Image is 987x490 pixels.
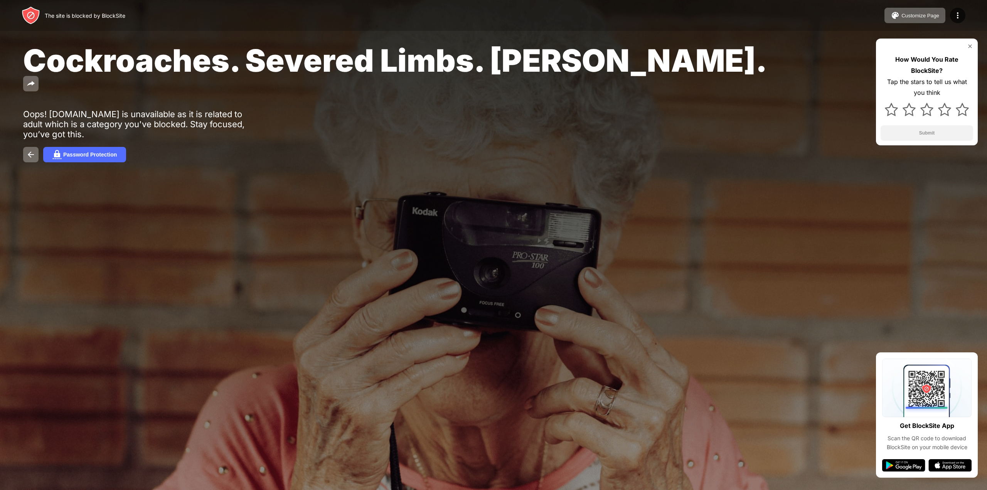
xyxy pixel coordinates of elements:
[26,79,35,88] img: share.svg
[881,125,973,141] button: Submit
[22,6,40,25] img: header-logo.svg
[23,42,767,79] span: Cockroaches. Severed Limbs. [PERSON_NAME].
[63,152,117,158] div: Password Protection
[882,434,972,451] div: Scan the QR code to download BlockSite on your mobile device
[920,103,933,116] img: star.svg
[901,13,939,19] div: Customize Page
[884,8,945,23] button: Customize Page
[903,103,916,116] img: star.svg
[45,12,125,19] div: The site is blocked by BlockSite
[26,150,35,159] img: back.svg
[52,150,62,159] img: password.svg
[956,103,969,116] img: star.svg
[938,103,951,116] img: star.svg
[881,76,973,99] div: Tap the stars to tell us what you think
[881,54,973,76] div: How Would You Rate BlockSite?
[891,11,900,20] img: pallet.svg
[900,420,954,431] div: Get BlockSite App
[882,359,972,417] img: qrcode.svg
[23,393,205,481] iframe: Banner
[882,459,925,471] img: google-play.svg
[928,459,972,471] img: app-store.svg
[43,147,126,162] button: Password Protection
[953,11,962,20] img: menu-icon.svg
[967,43,973,49] img: rate-us-close.svg
[885,103,898,116] img: star.svg
[23,109,261,139] div: Oops! [DOMAIN_NAME] is unavailable as it is related to adult which is a category you've blocked. ...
